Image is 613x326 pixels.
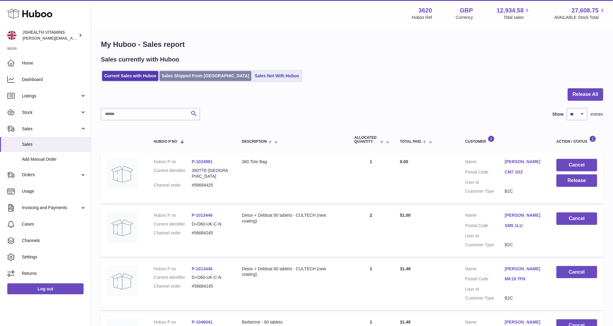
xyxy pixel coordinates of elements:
[160,71,251,81] a: Sales Shipped From [GEOGRAPHIC_DATA]
[505,266,544,272] a: [PERSON_NAME]
[460,6,473,15] strong: GBP
[22,238,86,244] span: Channels
[22,110,80,115] span: Stock
[192,320,213,324] a: P-1046041
[7,31,16,40] img: francesca@jshealthvitamins.com
[22,36,122,40] span: [PERSON_NAME][EMAIL_ADDRESS][DOMAIN_NAME]
[465,212,505,220] dt: Name
[192,221,230,227] dd: D+D60-UK-C-N
[154,275,192,280] dt: Current identifier
[192,230,230,236] dd: #56684245
[400,159,408,164] span: 0.00
[22,142,86,147] span: Sales
[505,295,544,301] dd: B2C
[22,156,86,162] span: Add Manual Order
[242,319,342,325] div: Berberine - 60 tablets
[556,135,597,144] div: Action / Status
[465,266,505,273] dt: Name
[465,223,505,230] dt: Postal Code
[497,6,531,20] a: 12,934.58 Total sales
[242,140,267,144] span: Description
[192,159,213,164] a: P-1024981
[400,213,411,218] span: 51.00
[154,230,192,236] dt: Channel order
[22,60,86,66] span: Home
[556,212,597,225] button: Cancel
[348,206,394,257] td: 2
[400,140,421,144] span: Total paid
[465,286,505,292] dt: User Id
[107,159,137,189] img: no-photo.jpg
[107,212,137,243] img: no-photo.jpg
[465,295,505,301] dt: Customer Type
[101,55,179,64] h2: Sales currently with Huboo
[242,212,342,224] div: Detox + Debloat 60 tablets - CULTECH (new coating)
[22,205,80,211] span: Invoicing and Payments
[22,172,80,178] span: Orders
[154,266,192,272] dt: Huboo P no
[465,242,505,248] dt: Customer Type
[154,140,177,144] span: Huboo P no
[465,188,505,194] dt: Customer Type
[505,223,544,229] a: SM5 1LU
[154,182,192,188] dt: Channel order
[154,319,192,325] dt: Huboo P no
[154,283,192,289] dt: Channel order
[192,275,230,280] dd: D+D60-UK-C-N
[107,266,137,296] img: no-photo.jpg
[504,15,531,20] span: Total sales
[102,71,158,81] a: Current Sales with Huboo
[192,266,213,271] a: P-1013446
[505,276,544,282] a: MK19 7FN
[505,188,544,194] dd: B2C
[242,159,342,165] div: 360 Tote Bag
[192,168,230,179] dd: 360TTE-[GEOGRAPHIC_DATA]
[568,88,603,101] button: Release All
[553,111,564,117] label: Show
[505,169,544,175] a: CM7 1DZ
[556,266,597,279] button: Cancel
[354,136,378,144] span: ALLOCATED Quantity
[400,320,411,324] span: 31.49
[505,159,544,165] a: [PERSON_NAME]
[505,212,544,218] a: [PERSON_NAME]
[554,15,606,20] span: AVAILABLE Stock Total
[192,213,213,218] a: P-1013446
[22,77,86,82] span: Dashboard
[465,169,505,177] dt: Postal Code
[7,283,84,294] a: Log out
[412,15,432,20] div: Huboo Ref
[22,126,80,132] span: Sales
[556,159,597,171] button: Cancel
[242,266,342,278] div: Detox + Debloat 60 tablets - CULTECH (new coating)
[465,233,505,239] dt: User Id
[22,254,86,260] span: Settings
[154,221,192,227] dt: Current identifier
[253,71,301,81] a: Sales Not With Huboo
[154,159,192,165] dt: Huboo P no
[192,182,230,188] dd: #56684425
[505,319,544,325] a: [PERSON_NAME]
[101,40,603,49] h1: My Huboo - Sales report
[418,6,432,15] strong: 3620
[22,271,86,276] span: Returns
[556,174,597,187] button: Release
[154,212,192,218] dt: Huboo P no
[154,168,192,179] dt: Current identifier
[192,283,230,289] dd: #56684145
[465,180,505,185] dt: User Id
[22,93,80,99] span: Listings
[572,6,599,15] span: 27,608.75
[456,15,473,20] div: Currency
[497,6,524,15] span: 12,934.58
[22,221,86,227] span: Cases
[554,6,606,20] a: 27,608.75 AVAILABLE Stock Total
[22,30,77,41] div: JSHEALTH VITAMINS
[348,260,394,310] td: 1
[465,276,505,283] dt: Postal Code
[348,153,394,203] td: 1
[505,242,544,248] dd: B2C
[400,266,411,271] span: 31.49
[22,188,86,194] span: Usage
[591,111,603,117] span: entries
